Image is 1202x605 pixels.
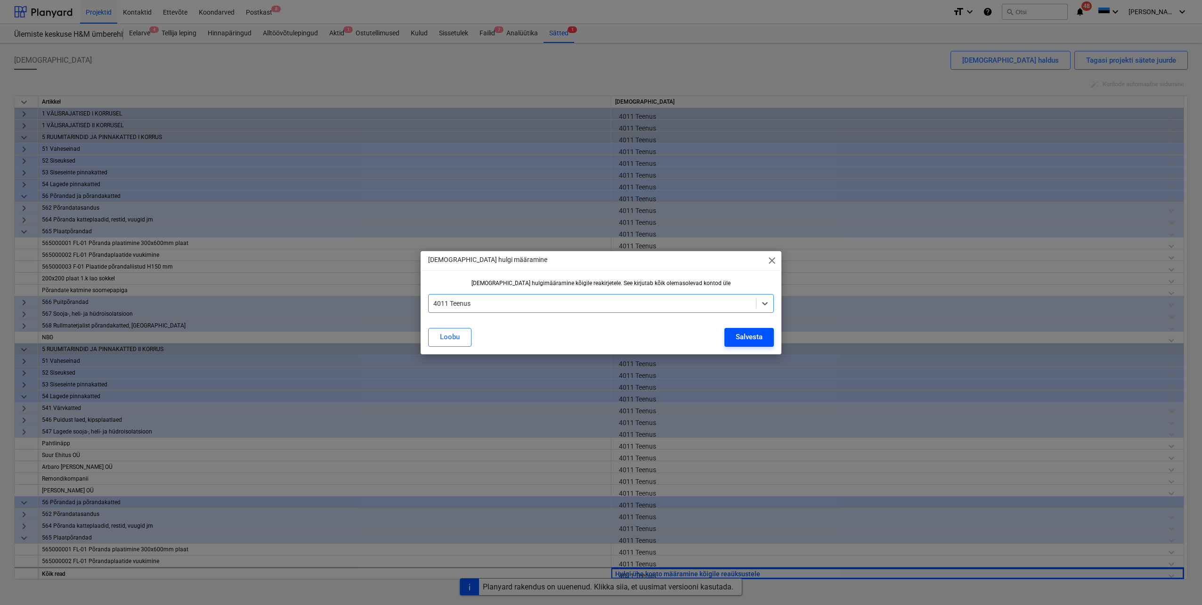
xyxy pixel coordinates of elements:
button: Salvesta [724,328,774,347]
p: [DEMOGRAPHIC_DATA] hulgi määramine [428,255,547,265]
div: Salvesta [736,331,763,343]
span: close [766,255,778,266]
div: [DEMOGRAPHIC_DATA] hulgimääramine kõigile reakirjetele. See kirjutab kõik olemasolevad kontod üle [428,280,774,286]
button: Loobu [428,328,471,347]
div: Loobu [440,331,460,343]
